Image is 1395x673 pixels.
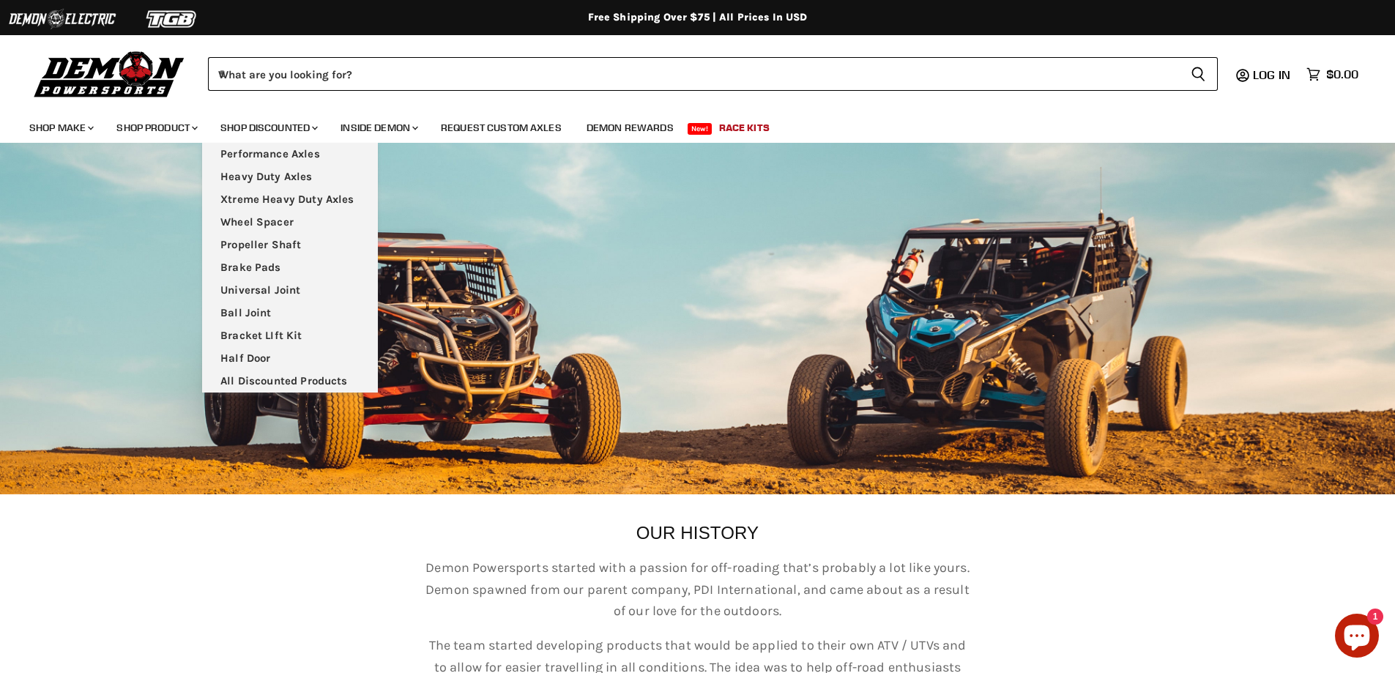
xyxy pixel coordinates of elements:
[202,188,378,211] a: Xtreme Heavy Duty Axles
[202,234,378,256] a: Propeller Shaft
[202,279,378,302] a: Universal Joint
[208,57,1218,91] form: Product
[1299,64,1366,85] a: $0.00
[29,48,190,100] img: Demon Powersports
[708,113,781,143] a: Race Kits
[202,370,378,393] a: All Discounted Products
[202,347,378,370] a: Half Door
[202,166,378,188] a: Heavy Duty Axles
[18,113,103,143] a: Shop Make
[1331,614,1383,661] inbox-online-store-chat: Shopify online store chat
[269,524,1126,543] p: OUR HISTORY
[688,123,713,135] span: New!
[209,113,327,143] a: Shop Discounted
[1253,67,1290,82] span: Log in
[202,211,378,234] a: Wheel Spacer
[1246,68,1299,81] a: Log in
[112,11,1284,24] div: Free Shipping Over $75 | All Prices In USD
[202,143,378,166] a: Performance Axles
[330,113,427,143] a: Inside Demon
[202,143,378,393] ul: Main menu
[202,256,378,279] a: Brake Pads
[430,113,573,143] a: Request Custom Axles
[18,107,1355,143] ul: Main menu
[117,5,227,33] img: TGB Logo 2
[423,557,972,622] p: Demon Powersports started with a passion for off-roading that’s probably a lot like yours. Demon ...
[7,5,117,33] img: Demon Electric Logo 2
[208,57,1179,91] input: When autocomplete results are available use up and down arrows to review and enter to select
[202,324,378,347] a: Bracket LIft Kit
[202,302,378,324] a: Ball Joint
[576,113,685,143] a: Demon Rewards
[1326,67,1358,81] span: $0.00
[1179,57,1218,91] button: Search
[105,113,207,143] a: Shop Product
